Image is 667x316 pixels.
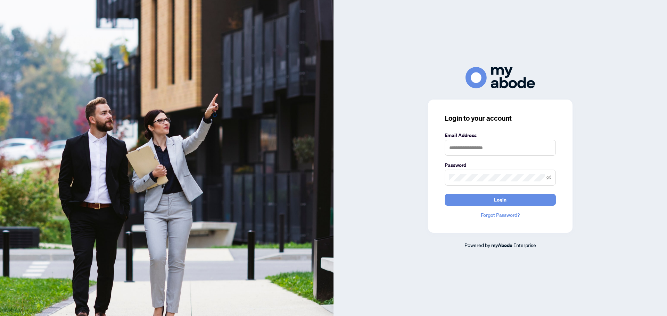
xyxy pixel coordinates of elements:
[445,211,556,219] a: Forgot Password?
[445,161,556,169] label: Password
[464,242,490,248] span: Powered by
[445,131,556,139] label: Email Address
[546,175,551,180] span: eye-invisible
[445,113,556,123] h3: Login to your account
[513,242,536,248] span: Enterprise
[491,241,512,249] a: myAbode
[494,194,507,205] span: Login
[445,194,556,206] button: Login
[466,67,535,88] img: ma-logo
